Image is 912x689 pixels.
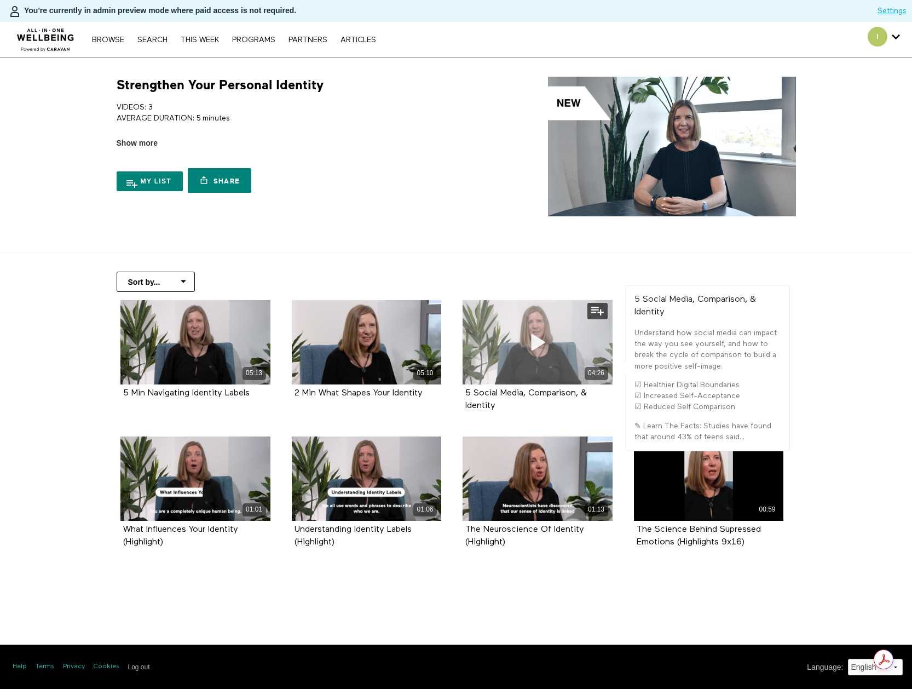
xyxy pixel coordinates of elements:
[8,5,21,18] img: person-bdfc0eaa9744423c596e6e1c01710c89950b1dff7c83b5d61d716cfd8139584f.svg
[86,36,130,44] a: Browse
[243,367,266,380] div: 05:13
[120,300,270,384] a: 5 Min Navigating Identity Labels 05:13
[123,525,238,546] a: What Influences Your Identity (Highlight)
[123,389,250,397] a: 5 Min Navigating Identity Labels
[637,525,761,546] a: The Science Behind Supressed Emotions (Highlights 9x16)
[859,22,908,57] div: Secondary
[634,328,781,372] p: Understand how social media can impact the way you see yourself, and how to break the cycle of co...
[13,662,27,671] a: Help
[634,421,781,443] p: ✎ Learn The Facts: Studies have found that around 43% of teens said...
[120,437,270,521] a: What Influences Your Identity (Highlight) 01:01
[132,36,173,44] a: Search
[755,503,779,516] div: 00:59
[188,168,251,193] a: Share
[295,389,423,398] strong: 2 Min What Shapes Your Identity
[585,367,608,380] div: 04:26
[128,663,150,671] input: Log out
[413,503,437,516] div: 01:06
[634,437,784,521] a: The Science Behind Supressed Emotions (Highlights 9x16) 00:59
[463,300,613,384] a: 5 Social Media, Comparison, & Identity 04:26
[36,662,54,671] a: Terms
[585,503,608,516] div: 01:13
[295,525,412,546] a: Understanding Identity Labels (Highlight)
[117,102,452,124] p: VIDEOS: 3 AVERAGE DURATION: 5 minutes
[634,295,756,317] strong: 5 Social Media, Comparison, & Identity
[227,36,281,44] a: PROGRAMS
[117,77,324,94] h1: Strengthen Your Personal Identity
[878,5,907,16] a: Settings
[295,389,423,397] a: 2 Min What Shapes Your Identity
[413,367,437,380] div: 05:10
[94,662,119,671] a: Cookies
[175,36,224,44] a: THIS WEEK
[587,303,608,319] button: Add to my list
[465,389,587,410] a: 5 Social Media, Comparison, & Identity
[123,389,250,398] strong: 5 Min Navigating Identity Labels
[807,662,843,673] label: Language :
[465,525,584,546] a: The Neuroscience Of Identity (Highlight)
[13,20,79,53] img: CARAVAN
[117,137,158,149] span: Show more
[463,437,613,521] a: The Neuroscience Of Identity (Highlight) 01:13
[335,36,382,44] a: ARTICLES
[63,662,85,671] a: Privacy
[117,171,183,191] button: My list
[283,36,333,44] a: PARTNERS
[548,77,796,216] img: Strengthen Your Personal Identity
[86,34,381,45] nav: Primary
[243,503,266,516] div: 01:01
[292,300,442,384] a: 2 Min What Shapes Your Identity 05:10
[292,437,442,521] a: Understanding Identity Labels (Highlight) 01:06
[634,380,781,413] p: ☑ Healthier Digital Boundaries ☑ Increased Self-Acceptance ☑ Reduced Self Comparison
